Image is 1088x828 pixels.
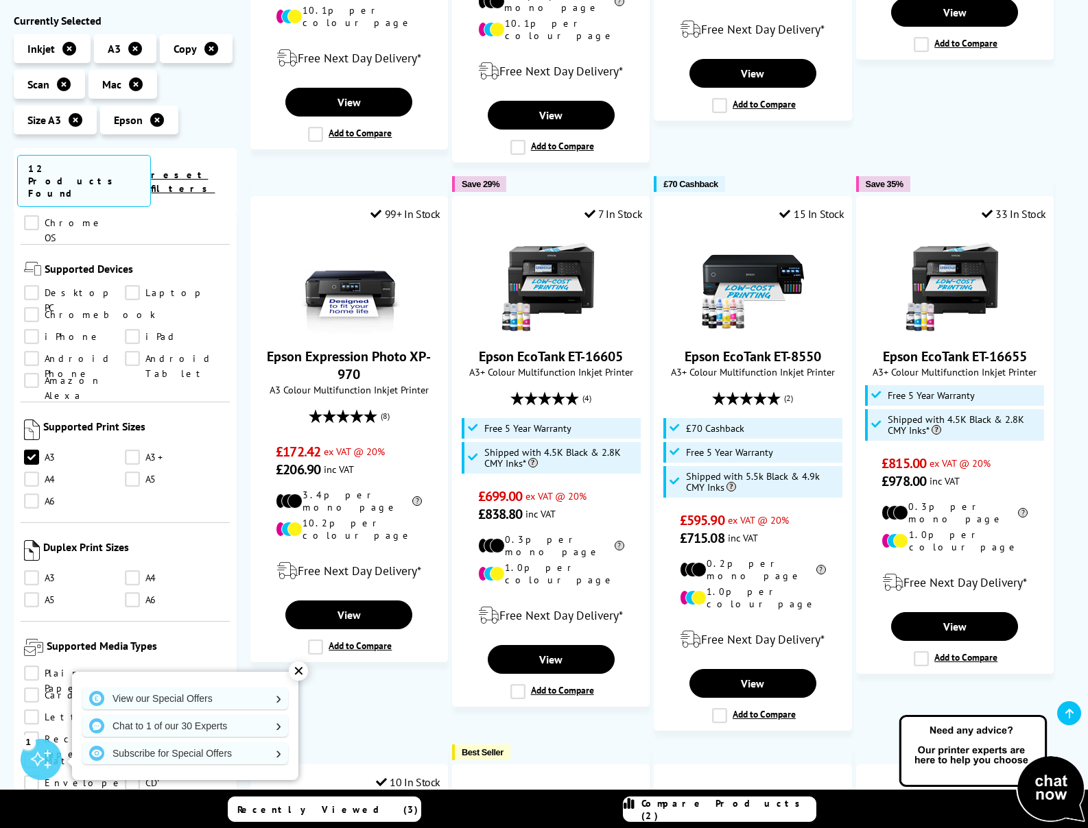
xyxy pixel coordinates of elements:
[686,423,744,434] span: £70 Cashback
[237,803,418,816] span: Recently Viewed (3)
[24,450,125,465] a: A3
[488,645,615,674] a: View
[525,489,587,502] span: ex VAT @ 20%
[125,450,226,465] a: A3+
[680,557,826,582] li: 0.2p per mono page
[982,207,1046,221] div: 33 In Stock
[685,348,821,365] a: Epson EcoTank ET-8550
[228,796,421,822] a: Recently Viewed (3)
[27,77,49,91] span: Scan
[680,529,724,547] span: £715.08
[856,176,910,192] button: Save 35%
[24,352,125,367] a: Android Phone
[864,365,1046,378] span: A3+ Colour Multifunction Inkjet Printer
[479,348,623,365] a: Epson EcoTank ET-16605
[680,511,724,529] span: £595.90
[661,620,844,659] div: modal_delivery
[174,42,197,56] span: Copy
[24,666,125,681] a: Plain Paper
[308,640,392,655] label: Add to Compare
[866,179,903,189] span: Save 35%
[24,541,40,561] img: Duplex Print Sizes
[47,640,226,659] span: Supported Media Types
[903,231,1006,334] img: Epson EcoTank ET-16655
[114,113,143,127] span: Epson
[661,365,844,378] span: A3+ Colour Multifunction Inkjet Printer
[276,443,320,461] span: £172.42
[43,541,226,564] span: Duplex Print Sizes
[125,352,226,367] a: Android Tablet
[510,684,594,699] label: Add to Compare
[499,231,602,334] img: Epson EcoTank ET-16605
[276,489,422,513] li: 3.4p per mono page
[460,52,642,90] div: modal_delivery
[108,42,121,56] span: A3
[499,323,602,337] a: Epson EcoTank ET-16605
[712,98,796,113] label: Add to Compare
[452,744,510,760] button: Best Seller
[285,88,412,117] a: View
[82,715,288,737] a: Chat to 1 of our 30 Experts
[882,528,1028,553] li: 1.0p per colour page
[376,775,440,789] div: 10 In Stock
[24,731,125,746] a: Recycled Paper
[45,263,226,279] span: Supported Devices
[452,176,506,192] button: Save 29%
[712,708,796,723] label: Add to Compare
[289,661,308,681] div: ✕
[641,797,816,822] span: Compare Products (2)
[864,563,1046,602] div: modal_delivery
[24,571,125,586] a: A3
[298,231,401,334] img: Epson Expression Photo XP-970
[484,447,637,469] span: Shipped with 4.5K Black & 2.8K CMY Inks*
[525,507,556,520] span: inc VAT
[24,687,130,703] a: Cardstock
[510,140,594,155] label: Add to Compare
[276,517,422,541] li: 10.2p per colour page
[686,447,773,458] span: Free 5 Year Warranty
[478,561,624,586] li: 1.0p per colour page
[686,471,839,493] span: Shipped with 5.5k Black & 4.9k CMY Inks
[460,365,642,378] span: A3+ Colour Multifunction Inkjet Printer
[27,113,61,127] span: Size A3
[24,775,125,790] a: Envelope
[21,734,36,749] div: 1
[24,709,138,724] a: Letterhead
[82,742,288,764] a: Subscribe for Special Offers
[324,463,354,476] span: inc VAT
[728,513,789,526] span: ex VAT @ 20%
[285,600,412,629] a: View
[882,472,926,490] span: £978.00
[381,403,390,429] span: (8)
[276,461,320,478] span: £206.90
[24,420,40,441] img: Supported Print Sizes
[125,472,226,487] a: A5
[125,775,226,790] a: CD
[258,39,440,77] div: modal_delivery
[24,494,125,509] a: A6
[584,207,643,221] div: 7 In Stock
[701,231,804,334] img: Epson EcoTank ET-8550
[24,330,125,345] a: iPhone
[460,596,642,635] div: modal_delivery
[478,487,523,505] span: £699.00
[930,474,960,487] span: inc VAT
[914,37,997,52] label: Add to Compare
[680,585,826,610] li: 1.0p per colour page
[582,385,591,411] span: (4)
[888,414,1041,436] span: Shipped with 4.5K Black & 2.8K CMY Inks*
[14,14,237,27] div: Currently Selected
[258,552,440,590] div: modal_delivery
[914,651,997,666] label: Add to Compare
[882,454,926,472] span: £815.00
[478,17,624,42] li: 10.1p per colour page
[689,59,816,88] a: View
[478,533,624,558] li: 0.3p per mono page
[478,505,523,523] span: £838.80
[488,101,615,130] a: View
[125,593,226,608] a: A6
[258,383,440,396] span: A3 Colour Multifunction Inkjet Printer
[24,308,156,323] a: Chromebook
[24,640,43,657] img: Supported Media Types
[654,176,724,192] button: £70 Cashback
